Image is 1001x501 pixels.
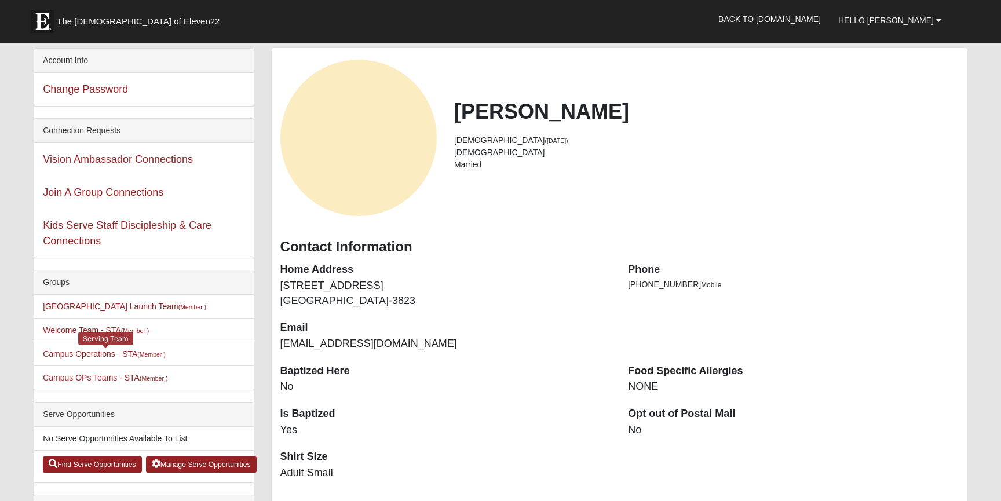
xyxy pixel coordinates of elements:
li: [PHONE_NUMBER] [628,279,959,291]
dd: Adult Small [280,466,611,481]
div: Serving Team [78,332,133,345]
dd: [EMAIL_ADDRESS][DOMAIN_NAME] [280,337,611,352]
div: Connection Requests [34,119,253,143]
span: Mobile [701,281,721,289]
a: [GEOGRAPHIC_DATA] Launch Team(Member ) [43,302,206,311]
dt: Home Address [280,262,611,277]
div: Account Info [34,49,253,73]
a: The [DEMOGRAPHIC_DATA] of Eleven22 [25,4,257,33]
dt: Is Baptized [280,407,611,422]
dd: NONE [628,379,959,394]
dt: Opt out of Postal Mail [628,407,959,422]
dd: No [280,379,611,394]
dd: [STREET_ADDRESS] [GEOGRAPHIC_DATA]-3823 [280,279,611,308]
h3: Contact Information [280,239,959,255]
dd: No [628,423,959,438]
a: Find Serve Opportunities [43,456,142,473]
dt: Email [280,320,611,335]
small: (Member ) [178,303,206,310]
a: Campus OPs Teams - STA(Member ) [43,373,167,382]
span: The [DEMOGRAPHIC_DATA] of Eleven22 [57,16,220,27]
a: Back to [DOMAIN_NAME] [710,5,830,34]
a: Change Password [43,83,128,95]
div: Serve Opportunities [34,403,253,427]
li: [DEMOGRAPHIC_DATA] [454,147,959,159]
a: Hello [PERSON_NAME] [830,6,950,35]
small: (Member ) [121,327,149,334]
li: No Serve Opportunities Available To List [34,427,253,451]
a: Join A Group Connections [43,186,163,198]
a: View Fullsize Photo [280,60,437,216]
small: ([DATE]) [545,137,568,144]
a: Welcome Team - STA(Member ) [43,326,149,335]
img: Eleven22 logo [31,10,54,33]
dt: Food Specific Allergies [628,364,959,379]
li: Married [454,159,959,171]
a: Campus Operations - STA(Member ) [43,349,166,359]
span: Hello [PERSON_NAME] [838,16,934,25]
small: (Member ) [137,351,165,358]
a: Manage Serve Opportunities [146,456,257,473]
a: Vision Ambassador Connections [43,153,193,165]
dt: Phone [628,262,959,277]
dt: Shirt Size [280,449,611,465]
div: Groups [34,270,253,295]
dt: Baptized Here [280,364,611,379]
dd: Yes [280,423,611,438]
small: (Member ) [140,375,167,382]
h2: [PERSON_NAME] [454,99,959,124]
a: Kids Serve Staff Discipleship & Care Connections [43,220,211,247]
li: [DEMOGRAPHIC_DATA] [454,134,959,147]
